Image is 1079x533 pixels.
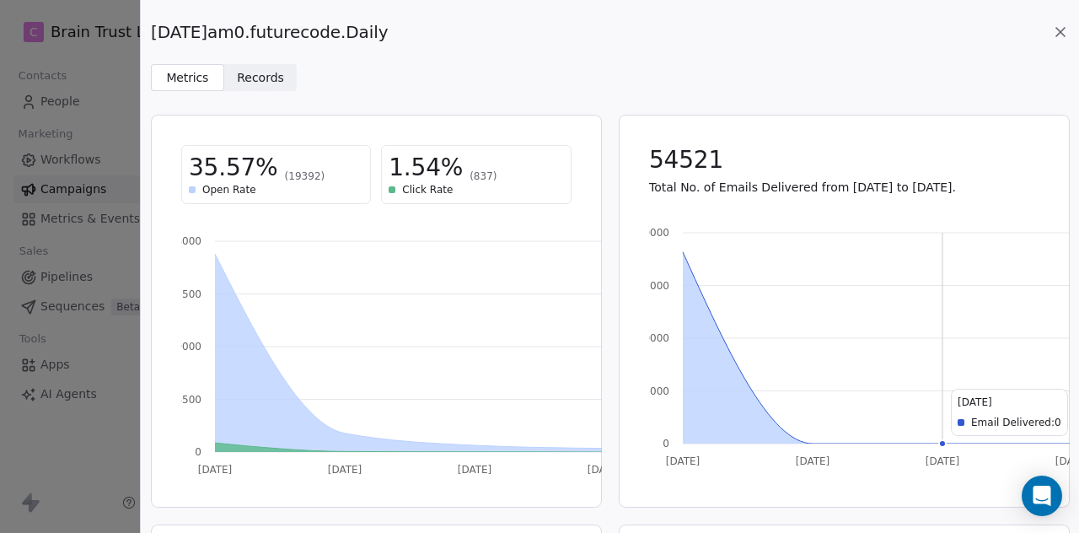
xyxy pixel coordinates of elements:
tspan: 13500 [169,288,201,300]
tspan: 0 [195,446,201,458]
span: Click Rate [402,183,453,197]
span: 54521 [649,145,723,175]
tspan: [DATE] [665,455,700,467]
tspan: [DATE] [328,464,362,476]
tspan: 0 [663,438,669,450]
tspan: [DATE] [198,464,233,476]
span: 35.57% [189,153,278,183]
span: (837) [470,170,497,183]
tspan: [DATE] [925,455,959,467]
span: Open Rate [202,183,256,197]
tspan: 9000 [175,341,201,353]
tspan: 15000 [636,385,668,397]
tspan: 18000 [169,235,201,247]
div: Open Intercom Messenger [1022,476,1062,516]
span: Records [237,69,284,87]
span: 1.54% [389,153,463,183]
tspan: [DATE] [458,464,492,476]
tspan: 30000 [636,332,668,344]
span: (19392) [285,170,325,183]
span: [DATE]am0.futurecode.Daily [151,20,388,44]
tspan: 45000 [636,280,668,292]
tspan: [DATE] [588,464,622,476]
tspan: 4500 [175,394,201,406]
tspan: [DATE] [795,455,829,467]
tspan: 60000 [636,227,668,239]
p: Total No. of Emails Delivered from [DATE] to [DATE]. [649,179,1039,196]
